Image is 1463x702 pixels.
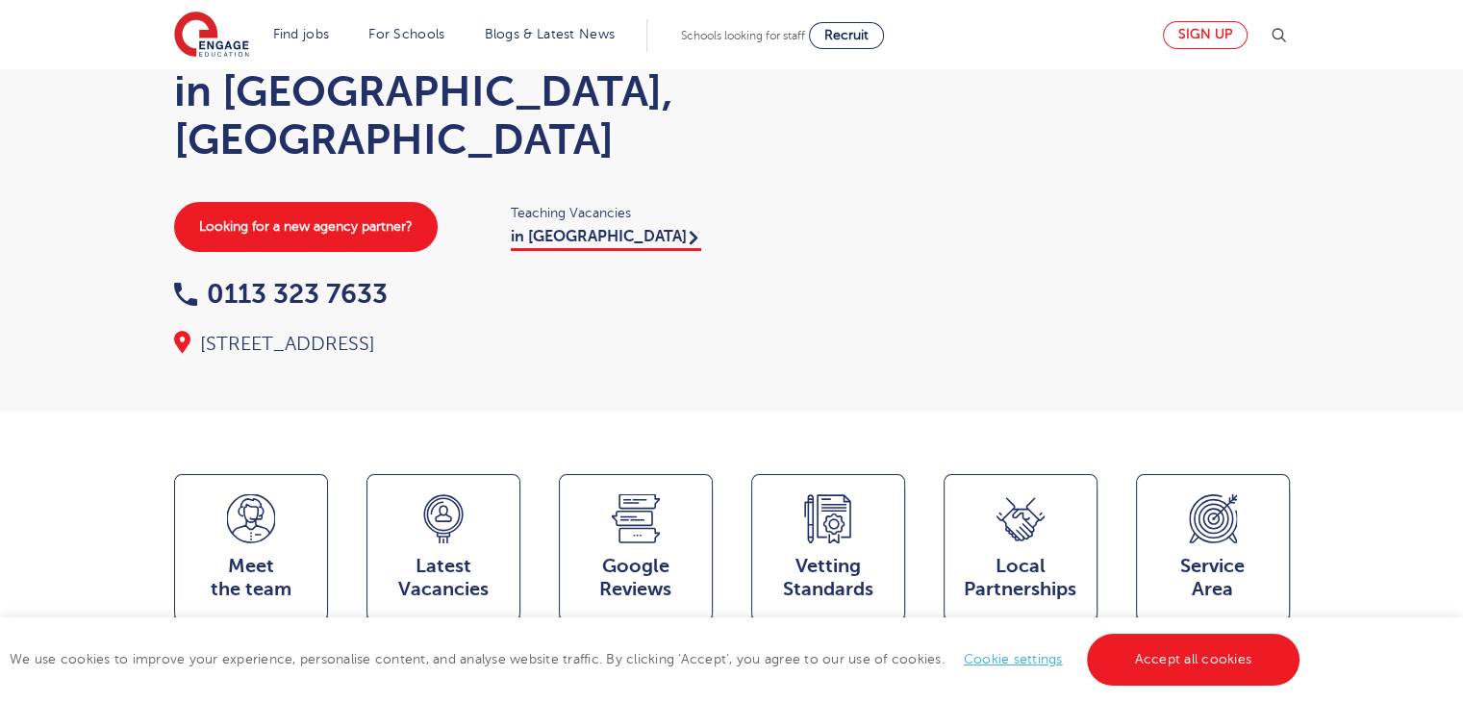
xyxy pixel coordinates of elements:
a: Sign up [1163,21,1248,49]
span: Google Reviews [569,555,702,601]
a: in [GEOGRAPHIC_DATA] [511,228,701,251]
a: Blogs & Latest News [485,27,616,41]
a: Meetthe team [174,474,328,630]
img: Engage Education [174,12,249,60]
a: Accept all cookies [1087,634,1300,686]
a: ServiceArea [1136,474,1290,630]
span: Teaching Vacancies [511,202,713,224]
span: Schools looking for staff [681,29,805,42]
span: Latest Vacancies [377,555,510,601]
a: Find jobs [273,27,330,41]
span: Local Partnerships [954,555,1087,601]
a: 0113 323 7633 [174,279,388,309]
span: Vetting Standards [762,555,895,601]
span: Service Area [1147,555,1279,601]
a: LatestVacancies [366,474,520,630]
h1: Teaching & Supply Agency in [GEOGRAPHIC_DATA], [GEOGRAPHIC_DATA] [174,19,713,163]
a: GoogleReviews [559,474,713,630]
span: We use cookies to improve your experience, personalise content, and analyse website traffic. By c... [10,652,1304,666]
div: [STREET_ADDRESS] [174,331,713,358]
a: Local Partnerships [944,474,1097,630]
span: Meet the team [185,555,317,601]
a: Looking for a new agency partner? [174,202,438,252]
a: Recruit [809,22,884,49]
a: Cookie settings [964,652,1063,666]
a: For Schools [368,27,444,41]
span: Recruit [824,28,869,42]
a: VettingStandards [751,474,905,630]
